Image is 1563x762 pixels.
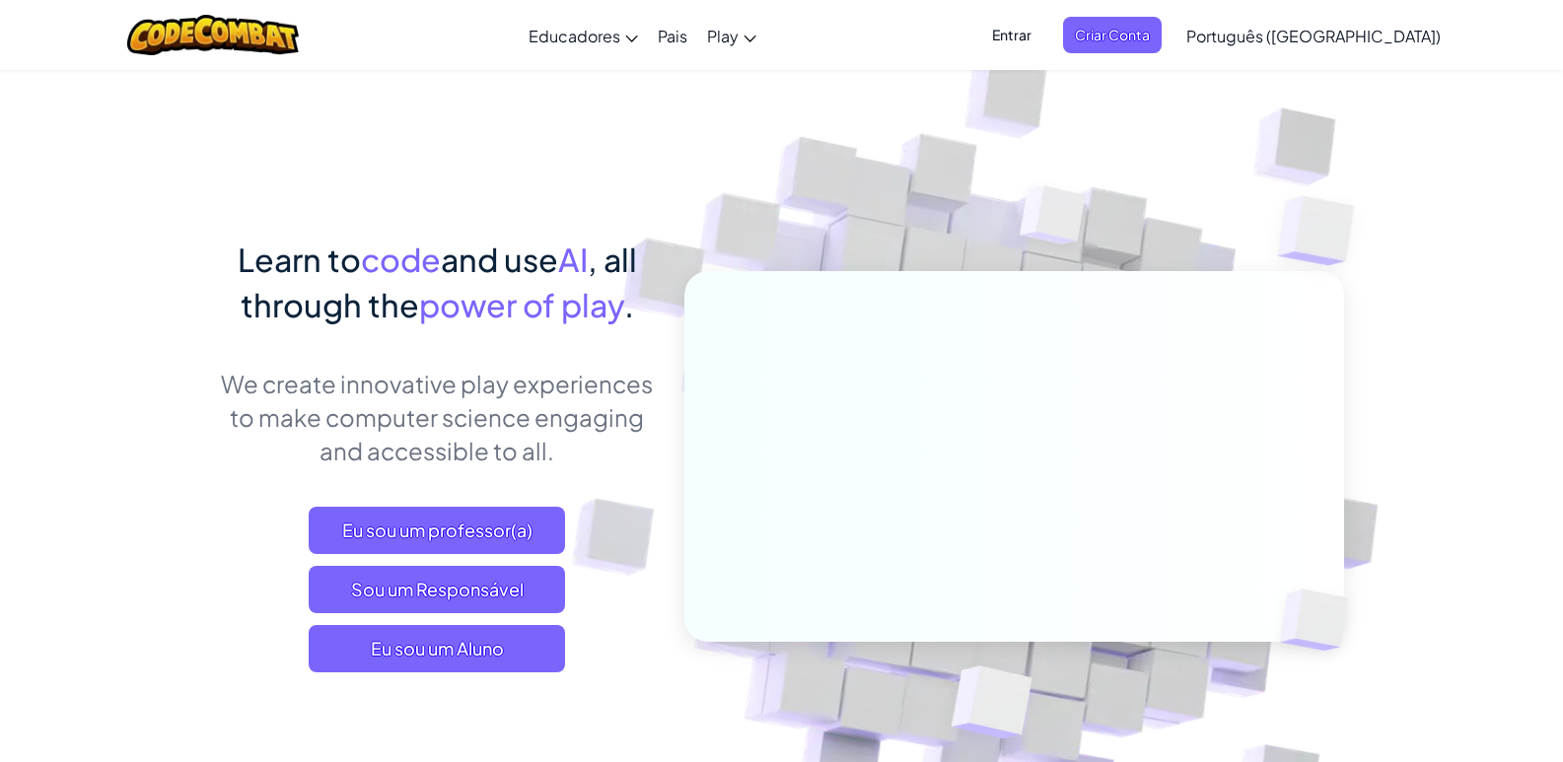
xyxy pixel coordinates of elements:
a: Português ([GEOGRAPHIC_DATA]) [1176,9,1451,62]
button: Entrar [980,17,1043,53]
span: AI [558,240,588,279]
span: power of play [419,285,624,324]
a: Play [697,9,766,62]
span: . [624,285,634,324]
button: Criar Conta [1063,17,1162,53]
span: Play [707,26,739,46]
span: Educadores [529,26,620,46]
a: Pais [648,9,697,62]
img: CodeCombat logo [127,15,300,55]
a: Eu sou um professor(a) [309,507,565,554]
span: Learn to [238,240,361,279]
button: Eu sou um Aluno [309,625,565,672]
span: Português ([GEOGRAPHIC_DATA]) [1186,26,1441,46]
a: Educadores [519,9,648,62]
span: and use [441,240,558,279]
span: code [361,240,441,279]
p: We create innovative play experiences to make computer science engaging and accessible to all. [220,367,655,467]
img: Overlap cubes [982,147,1124,294]
a: Sou um Responsável [309,566,565,613]
img: Overlap cubes [1246,548,1394,692]
img: Overlap cubes [1239,148,1409,314]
